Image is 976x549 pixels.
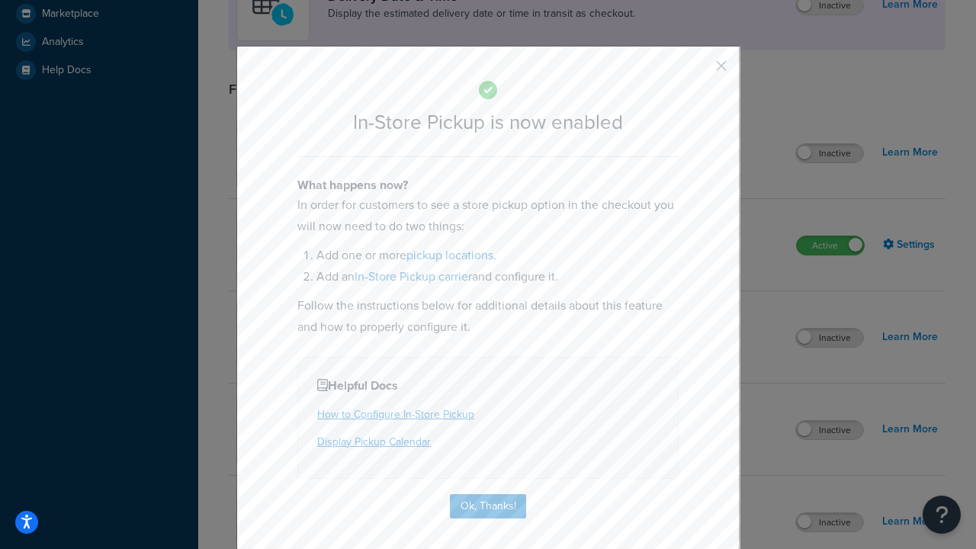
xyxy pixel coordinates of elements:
[317,377,659,395] h4: Helpful Docs
[317,434,431,450] a: Display Pickup Calendar
[450,494,526,518] button: Ok, Thanks!
[355,268,472,285] a: In-Store Pickup carrier
[297,194,679,237] p: In order for customers to see a store pickup option in the checkout you will now need to do two t...
[297,176,679,194] h4: What happens now?
[406,246,493,264] a: pickup locations
[316,266,679,287] li: Add an and configure it.
[297,111,679,133] h2: In-Store Pickup is now enabled
[297,295,679,338] p: Follow the instructions below for additional details about this feature and how to properly confi...
[316,245,679,266] li: Add one or more .
[317,406,474,422] a: How to Configure In-Store Pickup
